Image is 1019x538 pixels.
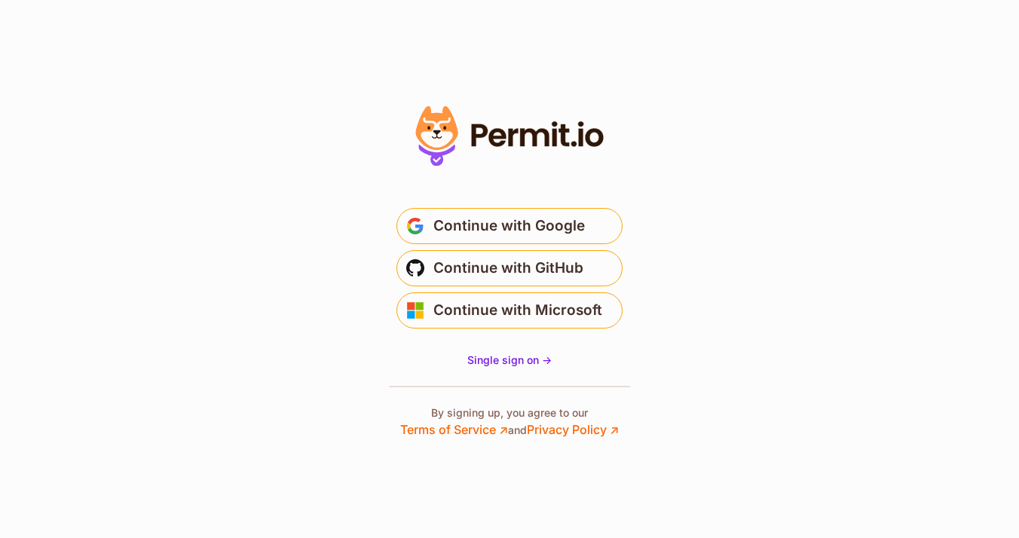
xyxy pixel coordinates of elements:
p: By signing up, you agree to our and [400,405,619,439]
button: Continue with Google [396,208,623,244]
button: Continue with Microsoft [396,292,623,329]
a: Single sign on -> [467,353,552,368]
span: Single sign on -> [467,353,552,366]
span: Continue with Microsoft [433,298,602,322]
button: Continue with GitHub [396,250,623,286]
span: Continue with GitHub [433,256,583,280]
a: Terms of Service ↗ [400,422,508,437]
a: Privacy Policy ↗ [527,422,619,437]
span: Continue with Google [433,214,585,238]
